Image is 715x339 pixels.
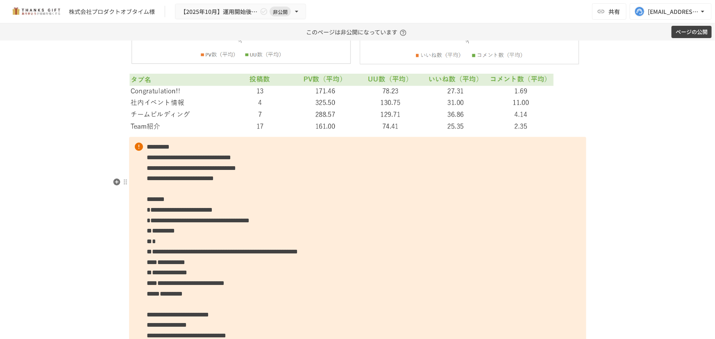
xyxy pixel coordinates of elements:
[608,7,620,16] span: 共有
[592,3,626,20] button: 共有
[175,4,306,20] button: 【2025年10月】運用開始後振り返りミーティング非公開
[672,26,712,38] button: ページの公開
[648,7,699,17] div: [EMAIL_ADDRESS][DOMAIN_NAME]
[306,23,409,41] p: このページは非公開になっています
[270,7,291,16] span: 非公開
[630,3,712,20] button: [EMAIL_ADDRESS][DOMAIN_NAME]
[10,5,62,18] img: mMP1OxWUAhQbsRWCurg7vIHe5HqDpP7qZo7fRoNLXQh
[180,7,258,17] span: 【2025年10月】運用開始後振り返りミーティング
[69,7,155,16] div: 株式会社プロダクトオブタイム様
